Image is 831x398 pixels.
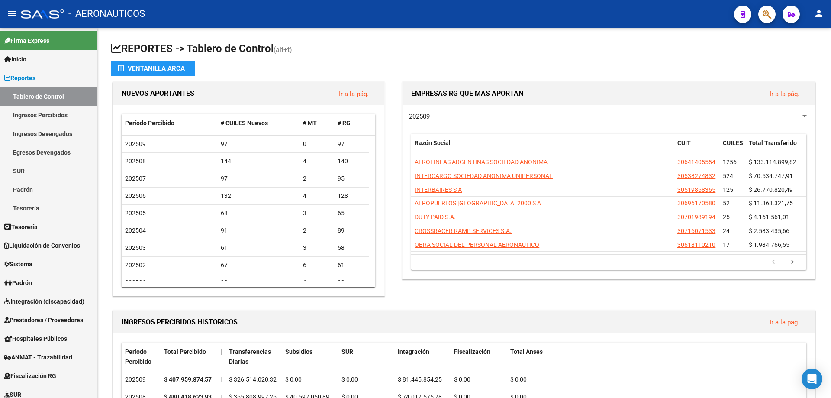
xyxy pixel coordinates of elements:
[338,243,365,253] div: 58
[122,318,238,326] span: INGRESOS PERCIBIDOS HISTORICOS
[341,376,358,383] span: $ 0,00
[285,376,302,383] span: $ 0,00
[749,172,793,179] span: $ 70.534.747,91
[770,90,799,98] a: Ir a la pág.
[125,279,146,286] span: 202501
[7,8,17,19] mat-icon: menu
[285,348,312,355] span: Subsidios
[4,73,35,83] span: Reportes
[303,208,331,218] div: 3
[723,172,733,179] span: 524
[164,376,212,383] strong: $ 407.959.874,57
[4,222,38,232] span: Tesorería
[338,278,365,288] div: 92
[415,227,512,234] span: CROSSRACER RAMP SERVICES S.A.
[303,226,331,236] div: 2
[4,334,67,343] span: Hospitales Públicos
[164,348,206,355] span: Total Percibido
[415,186,462,193] span: INTERBAIRES S A
[411,134,674,162] datatable-header-cell: Razón Social
[749,214,789,220] span: $ 4.161.561,01
[454,376,470,383] span: $ 0,00
[303,156,331,166] div: 4
[125,227,146,234] span: 202504
[4,371,56,381] span: Fiscalización RG
[303,243,331,253] div: 3
[303,120,317,126] span: # MT
[221,139,296,149] div: 97
[125,210,146,217] span: 202505
[510,376,527,383] span: $ 0,00
[765,258,782,267] a: go to previous page
[221,226,296,236] div: 91
[111,42,817,57] h1: REPORTES -> Tablero de Control
[415,200,541,207] span: AEROPUERTOS [GEOGRAPHIC_DATA] 2000 S A
[723,227,730,234] span: 24
[749,159,796,165] span: $ 133.114.899,82
[125,158,146,165] span: 202508
[394,343,451,371] datatable-header-cell: Integración
[398,376,442,383] span: $ 81.445.854,25
[229,348,271,365] span: Transferencias Diarias
[677,159,715,165] span: 30641405554
[229,376,277,383] span: $ 326.514.020,32
[332,86,376,102] button: Ir a la pág.
[723,159,737,165] span: 1256
[723,200,730,207] span: 52
[770,318,799,326] a: Ir a la pág.
[677,227,715,234] span: 30716071533
[338,208,365,218] div: 65
[451,343,507,371] datatable-header-cell: Fiscalización
[4,36,49,45] span: Firma Express
[221,208,296,218] div: 68
[677,186,715,193] span: 30519868365
[723,241,730,248] span: 17
[122,343,161,371] datatable-header-cell: Período Percibido
[415,214,456,220] span: DUTY PAID S.A.
[454,348,490,355] span: Fiscalización
[4,315,83,325] span: Prestadores / Proveedores
[763,314,806,330] button: Ir a la pág.
[221,156,296,166] div: 144
[221,120,268,126] span: # CUILES Nuevos
[125,348,151,365] span: Período Percibido
[338,120,351,126] span: # RG
[507,343,799,371] datatable-header-cell: Total Anses
[225,343,282,371] datatable-header-cell: Transferencias Diarias
[4,55,26,64] span: Inicio
[510,348,543,355] span: Total Anses
[125,175,146,182] span: 202507
[303,260,331,270] div: 6
[763,86,806,102] button: Ir a la pág.
[303,278,331,288] div: 6
[723,186,733,193] span: 125
[719,134,745,162] datatable-header-cell: CUILES
[303,191,331,201] div: 4
[338,260,365,270] div: 61
[125,262,146,269] span: 202502
[338,139,365,149] div: 97
[338,343,394,371] datatable-header-cell: SUR
[4,241,80,250] span: Liquidación de Convenios
[68,4,145,23] span: - AERONAUTICOS
[339,90,369,98] a: Ir a la pág.
[398,348,429,355] span: Integración
[161,343,217,371] datatable-header-cell: Total Percibido
[4,259,32,269] span: Sistema
[217,114,300,133] datatable-header-cell: # CUILES Nuevos
[303,139,331,149] div: 0
[802,369,822,389] div: Open Intercom Messenger
[125,140,146,147] span: 202509
[221,174,296,184] div: 97
[111,61,195,76] button: Ventanilla ARCA
[749,186,793,193] span: $ 26.770.820,49
[749,227,789,234] span: $ 2.583.435,66
[411,89,523,97] span: EMPRESAS RG QUE MAS APORTAN
[341,348,353,355] span: SUR
[723,214,730,220] span: 25
[338,226,365,236] div: 89
[282,343,338,371] datatable-header-cell: Subsidios
[749,200,793,207] span: $ 11.363.321,75
[122,89,194,97] span: NUEVOS APORTANTES
[221,260,296,270] div: 67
